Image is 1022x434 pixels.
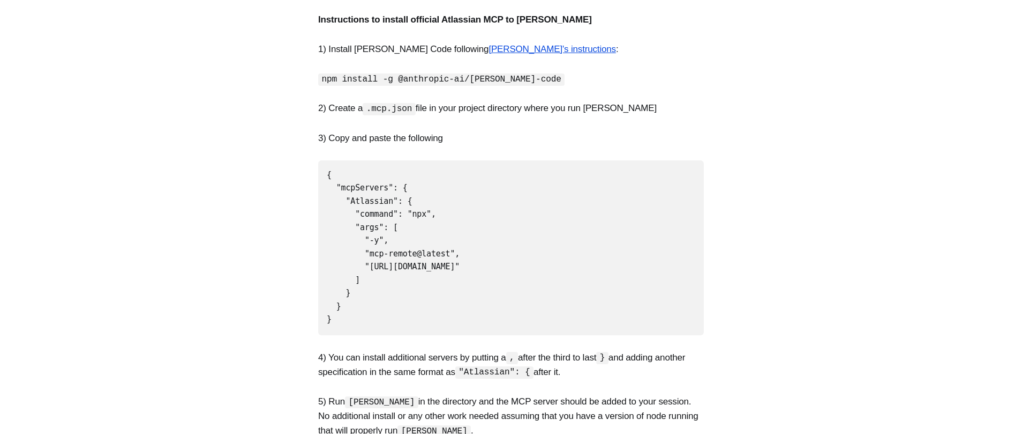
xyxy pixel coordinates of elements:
code: [PERSON_NAME] [345,396,418,409]
code: } [596,352,608,364]
a: [PERSON_NAME]'s instructions [489,44,616,54]
code: { "mcpServers": { "Atlassian": { "command": "npx", "args": [ "-y", "mcp-remote@latest", "[URL][DO... [327,170,460,325]
p: 3) Copy and paste the following [318,131,704,145]
p: 1) Install [PERSON_NAME] Code following : [318,42,704,56]
button: Sign in [219,138,248,149]
span: Clearer Thinking [153,80,235,91]
strong: Instructions to install official Atlassian MCP to [PERSON_NAME] [318,14,592,25]
p: Become a member of to start commenting. [17,79,369,93]
span: Already a member? [138,137,216,150]
p: 2) Create a file in your project directory where you run [PERSON_NAME] [318,101,704,115]
code: "Atlassian": { [455,366,533,379]
div: 0 comments [330,5,386,18]
h1: Start the conversation [114,56,272,75]
code: npm install -g @anthropic-ai/[PERSON_NAME]-code [318,73,565,86]
button: Sign up now [157,108,228,131]
code: .mcp.json [363,103,416,115]
p: 4) You can install additional servers by putting a after the third to last and adding another spe... [318,350,704,379]
code: , [506,352,518,364]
